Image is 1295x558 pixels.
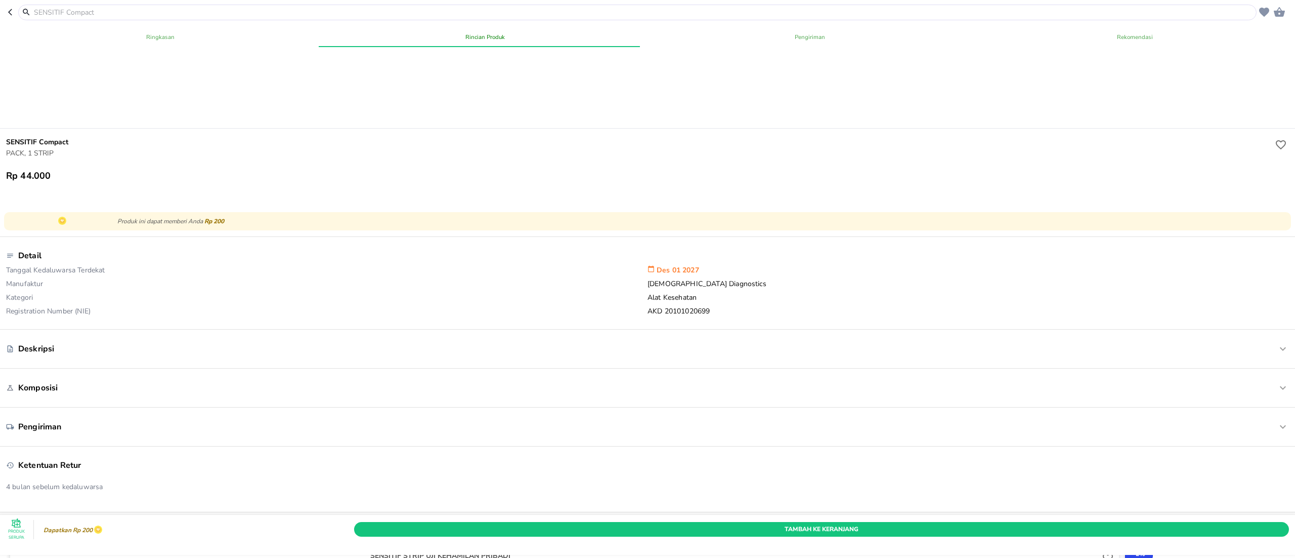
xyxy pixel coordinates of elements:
p: Dapatkan Rp 200 [41,527,93,534]
span: Rp 200 [204,217,224,225]
p: Ketentuan Retur [18,460,81,471]
p: Pengiriman [18,421,62,432]
div: DetailTanggal Kedaluwarsa TerdekatDes 01 2027Manufaktur[DEMOGRAPHIC_DATA] DiagnosticsKategoriAlat... [6,245,1289,321]
p: Deskripsi [18,343,54,354]
input: SENSITIF Compact [33,7,1254,18]
h6: SENSITIF Compact [6,137,1273,148]
p: AKD 20101020699 [647,306,1289,316]
span: Rincian Produk [329,32,641,42]
p: Des 01 2027 [647,265,1289,279]
button: Produk Serupa [6,520,26,540]
p: Kategori [6,293,647,306]
p: Produk ini dapat memberi Anda [117,217,1284,226]
p: Alat Kesehatan [647,293,1289,306]
span: Tambah Ke Keranjang [362,524,1281,535]
p: Manufaktur [6,279,647,293]
span: Pengiriman [654,32,966,42]
p: [DEMOGRAPHIC_DATA] Diagnostics [647,279,1289,293]
p: Detail [18,250,41,261]
p: Registration Number (NIE) [6,306,647,316]
p: Produk Serupa [6,529,26,541]
p: Rp 44.000 [6,170,51,182]
span: Ringkasan [4,32,317,42]
span: Rekomendasi [978,32,1291,42]
p: 4 bulan sebelum kedaluwarsa [6,482,1289,492]
p: Tanggal Kedaluwarsa Terdekat [6,265,647,279]
div: Pengiriman [6,416,1289,438]
div: Ketentuan Retur4 bulan sebelum kedaluwarsa [6,455,1289,504]
p: Komposisi [18,382,58,393]
div: Komposisi [6,377,1289,399]
p: PACK, 1 STRIP [6,148,1273,158]
button: Tambah Ke Keranjang [354,522,1289,537]
span: indicator [319,46,639,47]
div: Deskripsi [6,338,1289,360]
